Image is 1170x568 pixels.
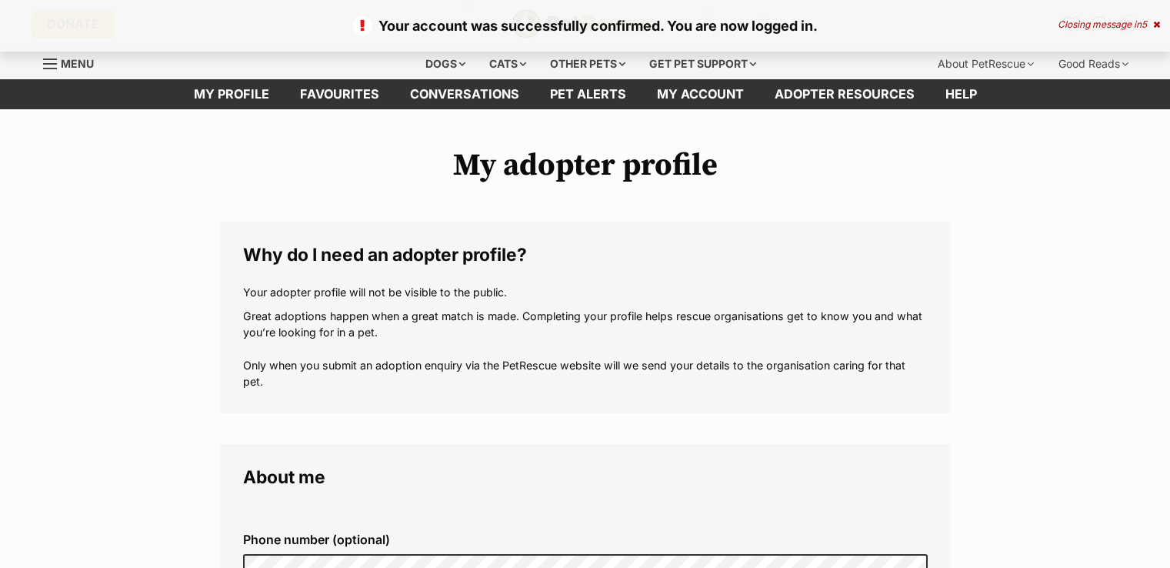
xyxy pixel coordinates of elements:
p: Your adopter profile will not be visible to the public. [243,284,928,300]
legend: About me [243,467,928,487]
a: My account [642,79,759,109]
div: Other pets [539,48,636,79]
a: Help [930,79,992,109]
a: My profile [178,79,285,109]
legend: Why do I need an adopter profile? [243,245,928,265]
a: Adopter resources [759,79,930,109]
div: Good Reads [1048,48,1139,79]
div: Dogs [415,48,476,79]
div: About PetRescue [927,48,1045,79]
label: Phone number (optional) [243,533,928,546]
div: Get pet support [638,48,767,79]
a: conversations [395,79,535,109]
div: Cats [478,48,537,79]
p: Great adoptions happen when a great match is made. Completing your profile helps rescue organisat... [243,308,928,390]
a: Pet alerts [535,79,642,109]
h1: My adopter profile [220,148,951,183]
a: Menu [43,48,105,76]
fieldset: Why do I need an adopter profile? [220,222,951,413]
a: Favourites [285,79,395,109]
span: Menu [61,57,94,70]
